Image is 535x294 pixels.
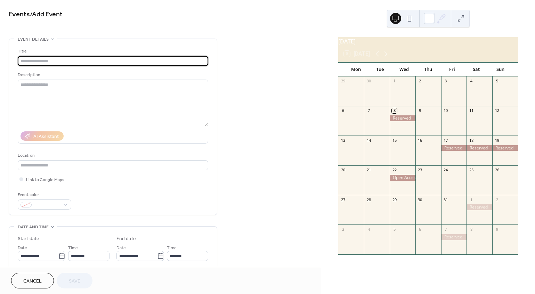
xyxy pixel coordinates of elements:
div: 5 [392,227,397,232]
div: 19 [494,138,500,143]
span: Time [167,244,177,252]
div: 7 [443,227,448,232]
div: Sun [488,63,512,76]
div: 30 [418,197,423,202]
div: 8 [469,227,474,232]
div: 22 [392,168,397,173]
div: 9 [418,108,423,113]
div: 16 [418,138,423,143]
div: 29 [340,79,346,84]
div: 1 [392,79,397,84]
button: Cancel [11,273,54,288]
div: Description [18,71,207,79]
div: 7 [366,108,371,113]
span: Cancel [23,278,42,285]
span: Link to Google Maps [26,176,64,183]
div: End date [116,235,136,243]
span: Event details [18,36,49,43]
div: Start date [18,235,39,243]
span: Date and time [18,223,49,231]
div: 30 [366,79,371,84]
div: 4 [469,79,474,84]
div: 11 [469,108,474,113]
div: 6 [418,227,423,232]
div: Thu [416,63,440,76]
div: [DATE] [338,37,518,46]
div: Reserved [467,145,492,151]
div: Open Access Night [390,175,415,181]
div: Mon [344,63,368,76]
div: 3 [340,227,346,232]
div: 1 [469,197,474,202]
div: 28 [366,197,371,202]
div: 9 [494,227,500,232]
span: / Add Event [30,8,63,21]
div: 12 [494,108,500,113]
div: Reserved [441,145,467,151]
div: 10 [443,108,448,113]
div: 6 [340,108,346,113]
span: Date [18,244,27,252]
div: Fri [440,63,464,76]
div: 24 [443,168,448,173]
div: Reserved [390,115,415,121]
div: 23 [418,168,423,173]
div: 3 [443,79,448,84]
div: 25 [469,168,474,173]
div: 15 [392,138,397,143]
span: Time [68,244,78,252]
div: 5 [494,79,500,84]
div: 21 [366,168,371,173]
div: 14 [366,138,371,143]
div: 2 [494,197,500,202]
div: 29 [392,197,397,202]
div: 31 [443,197,448,202]
div: 4 [366,227,371,232]
div: 8 [392,108,397,113]
div: Event color [18,191,70,198]
div: Reserved [467,204,492,210]
div: Tue [368,63,392,76]
a: Events [9,8,30,21]
div: 20 [340,168,346,173]
div: Reserved [492,145,518,151]
div: 17 [443,138,448,143]
div: 26 [494,168,500,173]
div: Sat [464,63,488,76]
div: 27 [340,197,346,202]
div: 18 [469,138,474,143]
div: 13 [340,138,346,143]
span: Date [116,244,126,252]
div: Wed [392,63,416,76]
div: Title [18,48,207,55]
div: Reserved [441,234,467,240]
div: Location [18,152,207,159]
div: 2 [418,79,423,84]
